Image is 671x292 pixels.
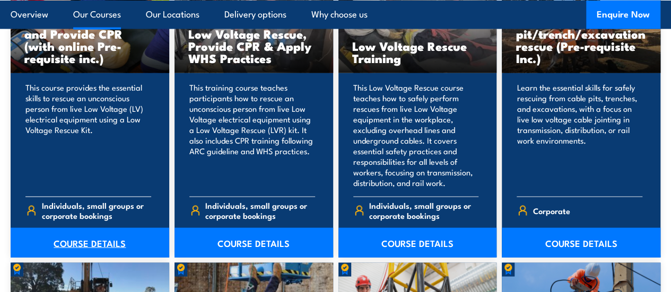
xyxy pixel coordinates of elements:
[353,82,479,188] p: This Low Voltage Rescue course teaches how to safely perform rescues from live Low Voltage equipm...
[352,40,483,64] h3: Low Voltage Rescue Training
[42,200,151,220] span: Individuals, small groups or corporate bookings
[338,228,497,258] a: COURSE DETAILS
[533,202,570,219] span: Corporate
[189,82,315,188] p: This training course teaches participants how to rescue an unconscious person from live Low Volta...
[11,228,169,258] a: COURSE DETAILS
[205,200,315,220] span: Individuals, small groups or corporate bookings
[502,228,660,258] a: COURSE DETAILS
[517,82,642,188] p: Learn the essential skills for safely rescuing from cable pits, trenches, and excavations, with a...
[188,28,319,64] h3: Low Voltage Rescue, Provide CPR & Apply WHS Practices
[24,15,155,64] h3: Low Voltage Rescue and Provide CPR (with online Pre-requisite inc.)
[175,228,333,258] a: COURSE DETAILS
[25,82,151,188] p: This course provides the essential skills to rescue an unconscious person from live Low Voltage (...
[516,15,647,64] h3: Perform cable pit/trench/excavation rescue (Pre-requisite Inc.)
[369,200,478,220] span: Individuals, small groups or corporate bookings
